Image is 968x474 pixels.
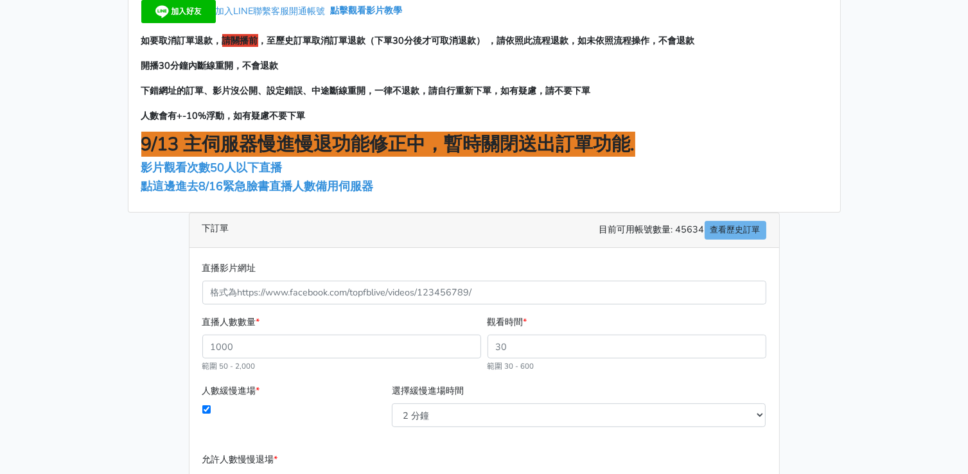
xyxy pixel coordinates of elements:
[222,34,258,47] span: 請關播前
[202,261,256,276] label: 直播影片網址
[488,361,534,371] small: 範圍 30 - 600
[202,281,766,304] input: 格式為https://www.facebook.com/topfblive/videos/123456789/
[202,452,278,467] label: 允許人數慢慢退場
[258,34,695,47] span: ，至歷史訂單取消訂單退款（下單30分後才可取消退款） ，請依照此流程退款，如未依照流程操作，不會退款
[141,109,306,122] span: 人數會有+-10%浮動，如有疑慮不要下單
[202,361,256,371] small: 範圍 50 - 2,000
[488,315,527,329] label: 觀看時間
[211,160,283,175] span: 50人以下直播
[599,221,766,240] span: 目前可用帳號數量: 45634
[705,221,766,240] a: 查看歷史訂單
[141,84,591,97] span: 下錯網址的訂單、影片沒公開、設定錯誤、中途斷線重開，一律不退款，請自行重新下單，如有疑慮，請不要下單
[141,34,222,47] span: 如要取消訂單退款，
[141,160,211,175] a: 影片觀看次數
[202,315,260,329] label: 直播人數數量
[141,4,331,17] a: 加入LINE聯繫客服開通帳號
[211,160,286,175] a: 50人以下直播
[331,4,403,17] a: 點擊觀看影片教學
[488,335,766,358] input: 30
[141,59,279,72] span: 開播30分鐘內斷線重開，不會退款
[202,335,481,358] input: 1000
[141,179,374,194] a: 點這邊進去8/16緊急臉書直播人數備用伺服器
[189,213,779,248] div: 下訂單
[202,383,260,398] label: 人數緩慢進場
[141,132,635,157] span: 9/13 主伺服器慢進慢退功能修正中，暫時關閉送出訂單功能.
[216,4,326,17] span: 加入LINE聯繫客服開通帳號
[392,383,464,398] label: 選擇緩慢進場時間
